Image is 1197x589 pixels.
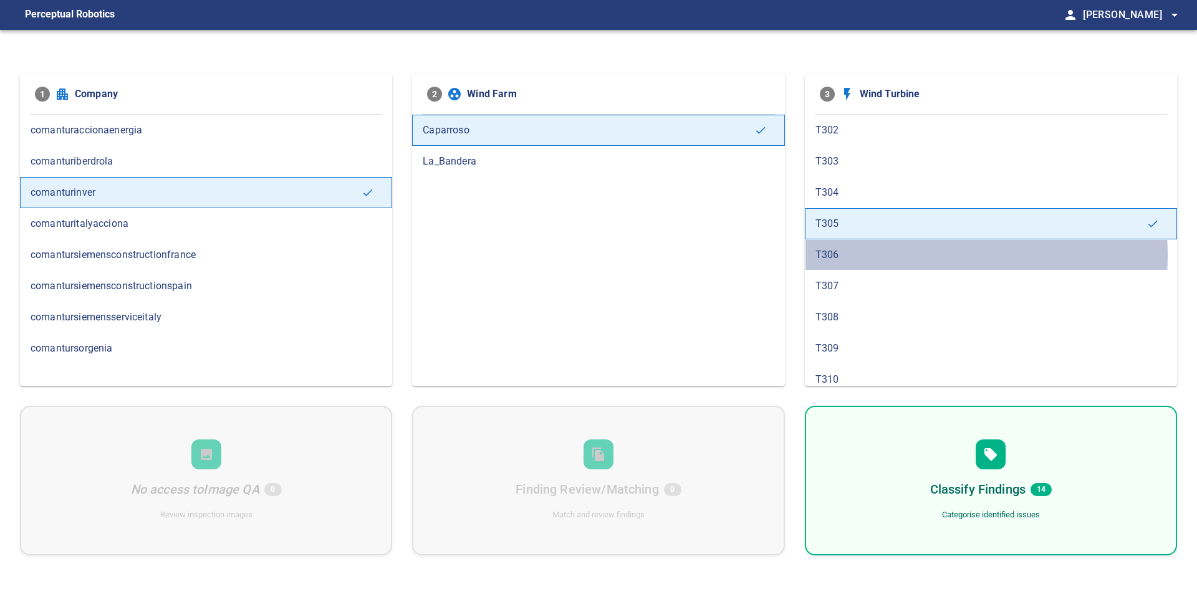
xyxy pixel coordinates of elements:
div: Classify Findings14Categorise identified issues [805,406,1177,555]
span: comanturitalyacciona [31,216,382,231]
div: T302 [805,115,1177,146]
span: T308 [815,310,1166,325]
span: person [1063,7,1078,22]
span: T307 [815,279,1166,294]
div: comanturiberdrola [20,146,392,177]
span: 1 [35,87,50,102]
span: arrow_drop_down [1167,7,1182,22]
div: comantursiemensconstructionspain [20,271,392,302]
div: Caparroso [412,115,784,146]
span: T303 [815,154,1166,169]
span: Wind Turbine [860,87,1162,102]
span: Caparroso [423,123,754,138]
figcaption: Perceptual Robotics [25,5,115,25]
div: comantursorgenia [20,333,392,364]
div: T303 [805,146,1177,177]
span: Wind Farm [467,87,769,102]
h6: Classify Findings [930,479,1026,499]
div: comanturaccionaenergia [20,115,392,146]
span: T302 [815,123,1166,138]
div: T309 [805,333,1177,364]
div: T305 [805,208,1177,239]
div: comanturinver [20,177,392,208]
span: 3 [820,87,835,102]
div: T304 [805,177,1177,208]
span: comanturiberdrola [31,154,382,169]
span: T304 [815,185,1166,200]
span: comanturinver [31,185,362,200]
div: comantursiemensconstructionfrance [20,239,392,271]
div: La_Bandera [412,146,784,177]
span: T306 [815,247,1166,262]
div: T307 [805,271,1177,302]
span: comantursiemensserviceitaly [31,310,382,325]
span: T309 [815,341,1166,356]
span: comantursiemensconstructionspain [31,279,382,294]
span: T310 [815,372,1166,387]
div: T308 [805,302,1177,333]
div: comanturitalyacciona [20,208,392,239]
span: T305 [815,216,1147,231]
button: [PERSON_NAME] [1078,2,1182,27]
div: Categorise identified issues [942,509,1040,521]
span: comantursorgenia [31,341,382,356]
div: comantursiemensserviceitaly [20,302,392,333]
span: La_Bandera [423,154,774,169]
span: comanturaccionaenergia [31,123,382,138]
span: Company [75,87,377,102]
span: [PERSON_NAME] [1083,6,1182,24]
span: 14 [1031,483,1052,496]
span: 2 [427,87,442,102]
div: T306 [805,239,1177,271]
span: comantursiemensconstructionfrance [31,247,382,262]
div: T310 [805,364,1177,395]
